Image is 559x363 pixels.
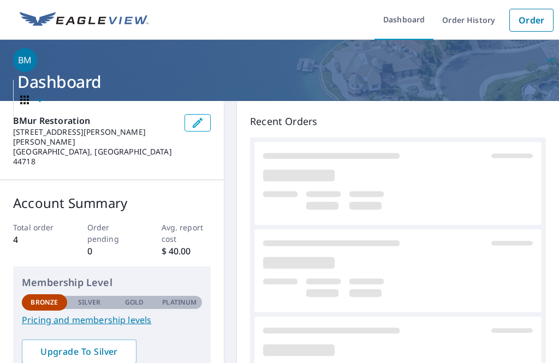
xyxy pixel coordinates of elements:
[250,114,546,129] p: Recent Orders
[162,222,211,245] p: Avg. report cost
[78,297,101,307] p: Silver
[31,297,58,307] p: Bronze
[20,12,148,28] img: EV Logo
[31,346,128,358] span: Upgrade To Silver
[13,48,37,72] div: BM
[13,222,63,233] p: Total order
[13,233,63,246] p: 4
[509,9,554,32] a: Order
[13,70,546,93] h1: Dashboard
[13,114,176,127] p: BMur Restoration
[125,297,144,307] p: Gold
[13,127,176,147] p: [STREET_ADDRESS][PERSON_NAME][PERSON_NAME]
[22,275,202,290] p: Membership Level
[87,222,137,245] p: Order pending
[162,245,211,258] p: $ 40.00
[22,313,202,326] a: Pricing and membership levels
[13,40,559,80] button: BM
[13,147,176,166] p: [GEOGRAPHIC_DATA], [GEOGRAPHIC_DATA] 44718
[162,297,197,307] p: Platinum
[87,245,137,258] p: 0
[13,193,211,213] p: Account Summary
